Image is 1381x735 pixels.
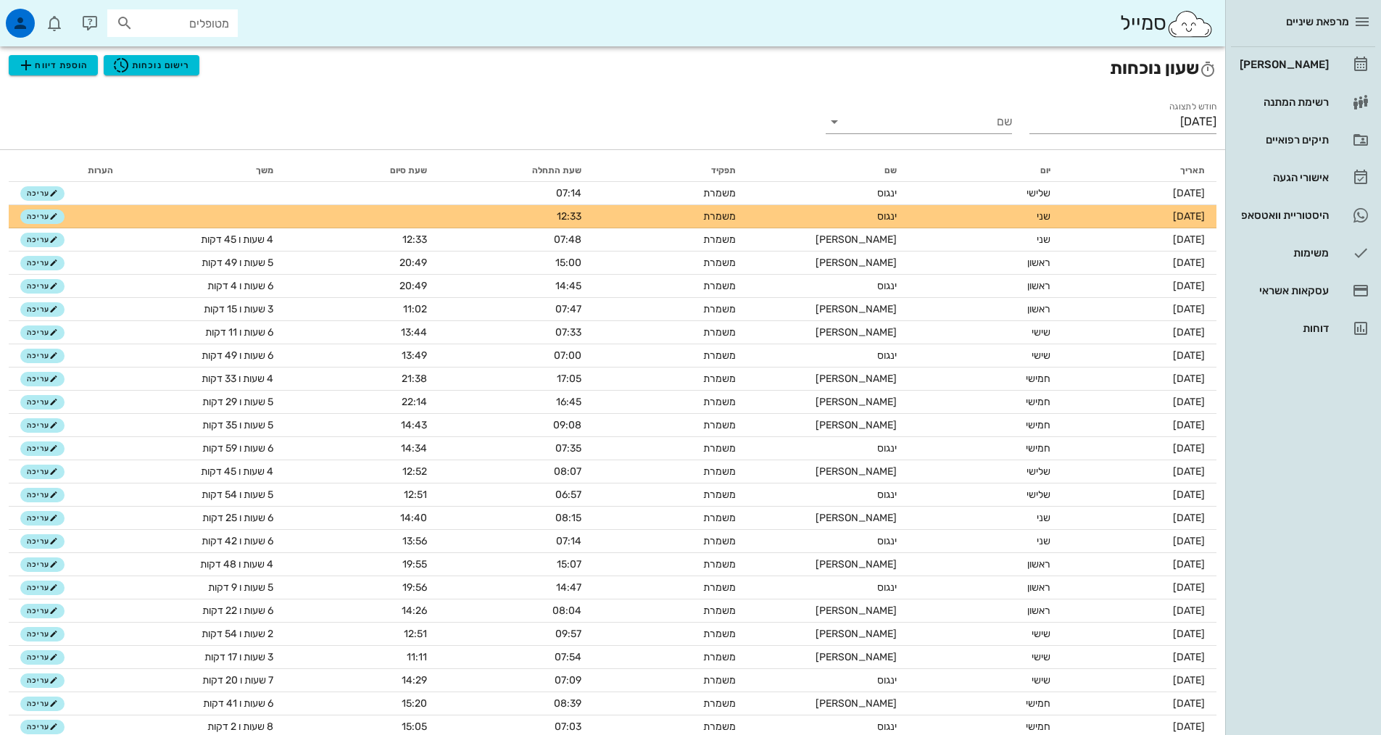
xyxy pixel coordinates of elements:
[76,159,125,182] th: הערות
[1231,198,1375,233] a: היסטוריית וואטסאפ
[1173,605,1205,617] span: [DATE]
[17,57,88,74] span: הוספת דיווח
[593,599,747,623] td: משמרת
[204,651,273,663] span: 3 שעות ו 17 דקות
[593,437,747,460] td: משמרת
[402,233,427,246] span: 12:33
[1173,303,1205,315] span: [DATE]
[203,697,273,710] span: 6 שעות ו 41 דקות
[202,605,273,617] span: 6 שעות ו 22 דקות
[1237,96,1329,108] div: רשימת המתנה
[552,605,581,617] span: 08:04
[27,421,58,430] span: עריכה
[555,280,581,292] span: 14:45
[593,321,747,344] td: משמרת
[593,344,747,367] td: משמרת
[202,535,273,547] span: 6 שעות ו 42 דקות
[1173,465,1205,478] span: [DATE]
[27,584,58,592] span: עריכה
[593,228,747,252] td: משמרת
[555,512,581,524] span: 08:15
[1037,233,1050,246] span: שני
[402,373,427,385] span: 21:38
[593,692,747,715] td: משמרת
[557,558,581,570] span: 15:07
[402,697,427,710] span: 15:20
[1173,187,1205,199] span: [DATE]
[1040,165,1050,175] span: יום
[202,628,273,640] span: 2 שעות ו 54 דקות
[555,257,581,269] span: 15:00
[816,303,897,315] span: [PERSON_NAME]
[1173,419,1205,431] span: [DATE]
[554,465,581,478] span: 08:07
[1026,396,1050,408] span: חמישי
[711,165,736,175] span: תפקיד
[27,305,58,314] span: עריכה
[1027,303,1050,315] span: ראשון
[1173,512,1205,524] span: [DATE]
[816,326,897,339] span: [PERSON_NAME]
[1180,165,1205,175] span: תאריך
[20,650,65,665] button: עריכה
[1173,257,1205,269] span: [DATE]
[816,465,897,478] span: [PERSON_NAME]
[593,530,747,553] td: משמרת
[20,325,65,340] button: עריכה
[20,256,65,270] button: עריכה
[593,159,747,182] th: תפקיד: לא ממוין. לחץ למיון לפי סדר עולה. הפעל למיון עולה.
[27,653,58,662] span: עריכה
[555,326,581,339] span: 07:33
[27,444,58,453] span: עריכה
[1237,59,1329,70] div: [PERSON_NAME]
[400,512,427,524] span: 14:40
[202,419,273,431] span: 5 שעות ו 35 דקות
[20,581,65,595] button: עריכה
[553,419,581,431] span: 09:08
[20,186,65,201] button: עריכה
[816,697,897,710] span: [PERSON_NAME]
[877,280,897,292] span: ינגוס
[556,396,581,408] span: 16:45
[1173,349,1205,362] span: [DATE]
[1173,558,1205,570] span: [DATE]
[404,628,427,640] span: 12:51
[401,442,427,454] span: 14:34
[27,468,58,476] span: עריכה
[593,460,747,483] td: משמרת
[1231,273,1375,308] a: עסקאות אשראי
[402,605,427,617] span: 14:26
[1026,373,1050,385] span: חמישי
[104,55,199,75] button: רישום נוכחות
[402,581,427,594] span: 19:56
[557,210,581,223] span: 12:33
[20,441,65,456] button: עריכה
[399,257,427,269] span: 20:49
[202,512,273,524] span: 6 שעות ו 25 דקות
[877,442,897,454] span: ינגוס
[908,159,1062,182] th: יום: לא ממוין. לחץ למיון לפי סדר עולה. הפעל למיון עולה.
[816,605,897,617] span: [PERSON_NAME]
[1173,581,1205,594] span: [DATE]
[555,489,581,501] span: 06:57
[1027,581,1050,594] span: ראשון
[877,535,897,547] span: ינגוס
[125,159,284,182] th: משך
[9,55,1216,81] h2: שעון נוכחות
[1027,489,1050,501] span: שלישי
[407,651,427,663] span: 11:11
[593,367,747,391] td: משמרת
[20,697,65,711] button: עריכה
[27,560,58,569] span: עריכה
[593,182,747,205] td: משמרת
[402,721,427,733] span: 15:05
[27,236,58,244] span: עריכה
[593,391,747,414] td: משמרת
[557,373,581,385] span: 17:05
[593,507,747,530] td: משמרת
[27,514,58,523] span: עריכה
[1231,85,1375,120] a: רשימת המתנה
[1231,236,1375,270] a: משימות
[27,398,58,407] span: עריכה
[816,257,897,269] span: [PERSON_NAME]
